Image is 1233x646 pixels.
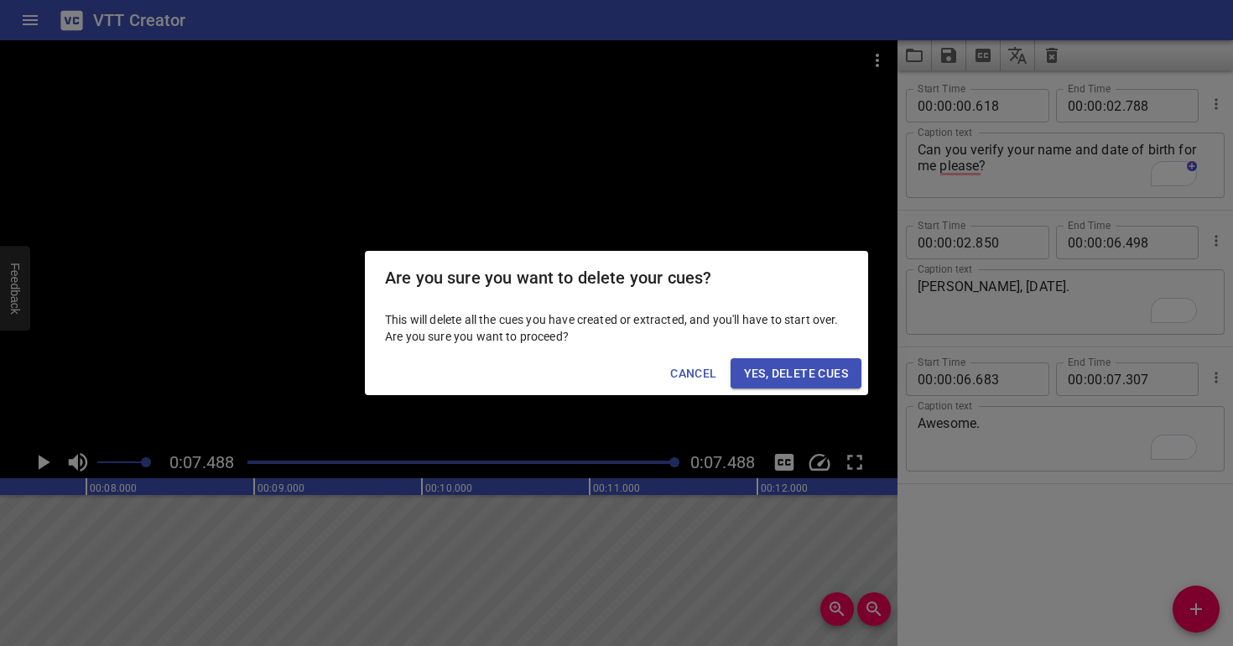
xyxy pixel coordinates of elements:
[385,264,848,291] h2: Are you sure you want to delete your cues?
[663,358,723,389] button: Cancel
[731,358,861,389] button: Yes, Delete Cues
[365,305,868,352] div: This will delete all the cues you have created or extracted, and you'll have to start over. Are y...
[744,363,848,384] span: Yes, Delete Cues
[670,363,716,384] span: Cancel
